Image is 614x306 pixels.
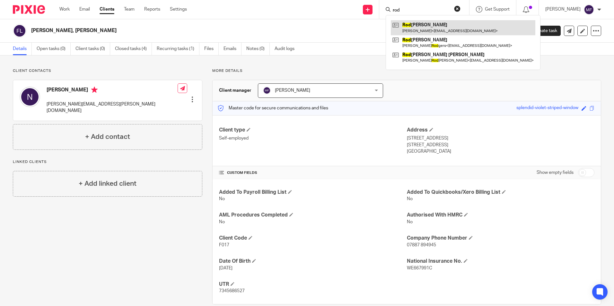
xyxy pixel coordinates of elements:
a: Email [79,6,90,13]
a: Clients [100,6,114,13]
h4: + Add contact [85,132,130,142]
span: F017 [219,243,229,247]
a: Work [59,6,70,13]
span: 7345686527 [219,289,245,293]
h4: Client Code [219,235,407,242]
p: [GEOGRAPHIC_DATA] [407,148,594,155]
h4: National Insurance No. [407,258,594,265]
h4: CUSTOM FIELDS [219,170,407,175]
span: No [219,220,225,224]
h4: Added To Quickbooks/Xero Billing List [407,189,594,196]
span: 07887 894945 [407,243,436,247]
h3: Client manager [219,87,251,94]
p: Client contacts [13,68,202,73]
h4: Added To Payroll Billing List [219,189,407,196]
h4: UTR [219,281,407,288]
a: Open tasks (0) [37,43,71,55]
h4: Address [407,127,594,133]
img: Pixie [13,5,45,14]
a: Emails [224,43,241,55]
a: Closed tasks (4) [115,43,152,55]
h4: + Add linked client [79,179,136,189]
a: Reports [144,6,160,13]
a: Audit logs [275,43,299,55]
span: No [407,220,413,224]
a: Recurring tasks (1) [157,43,199,55]
a: Files [204,43,219,55]
button: Clear [454,5,460,12]
h4: Client type [219,127,407,133]
p: More details [212,68,601,73]
h4: AML Procedures Completed [219,212,407,218]
i: Primary [91,87,98,93]
h4: Authorised With HMRC [407,212,594,218]
h4: Date Of Birth [219,258,407,265]
div: splendid-violet-striped-window [516,105,578,112]
img: svg%3E [263,87,271,94]
label: Show empty fields [537,169,574,176]
p: Self-employed [219,135,407,141]
span: No [219,197,225,201]
img: svg%3E [13,24,26,38]
h4: Company Phone Number [407,235,594,242]
a: Details [13,43,32,55]
h4: [PERSON_NAME] [47,87,178,95]
span: No [407,197,413,201]
h2: [PERSON_NAME], [PERSON_NAME] [31,27,417,34]
a: Settings [170,6,187,13]
p: [PERSON_NAME] [545,6,581,13]
a: Create task [523,26,561,36]
p: Linked clients [13,159,202,165]
p: Master code for secure communications and files [217,105,328,111]
p: [STREET_ADDRESS] [407,142,594,148]
a: Notes (0) [246,43,270,55]
p: [STREET_ADDRESS] [407,135,594,141]
a: Team [124,6,135,13]
span: [DATE] [219,266,232,270]
span: Get Support [485,7,510,12]
span: [PERSON_NAME] [275,88,310,93]
img: svg%3E [20,87,40,107]
span: WE667991C [407,266,432,270]
input: Search [392,8,450,13]
img: svg%3E [584,4,594,15]
a: Client tasks (0) [75,43,110,55]
p: [PERSON_NAME][EMAIL_ADDRESS][PERSON_NAME][DOMAIN_NAME] [47,101,178,114]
